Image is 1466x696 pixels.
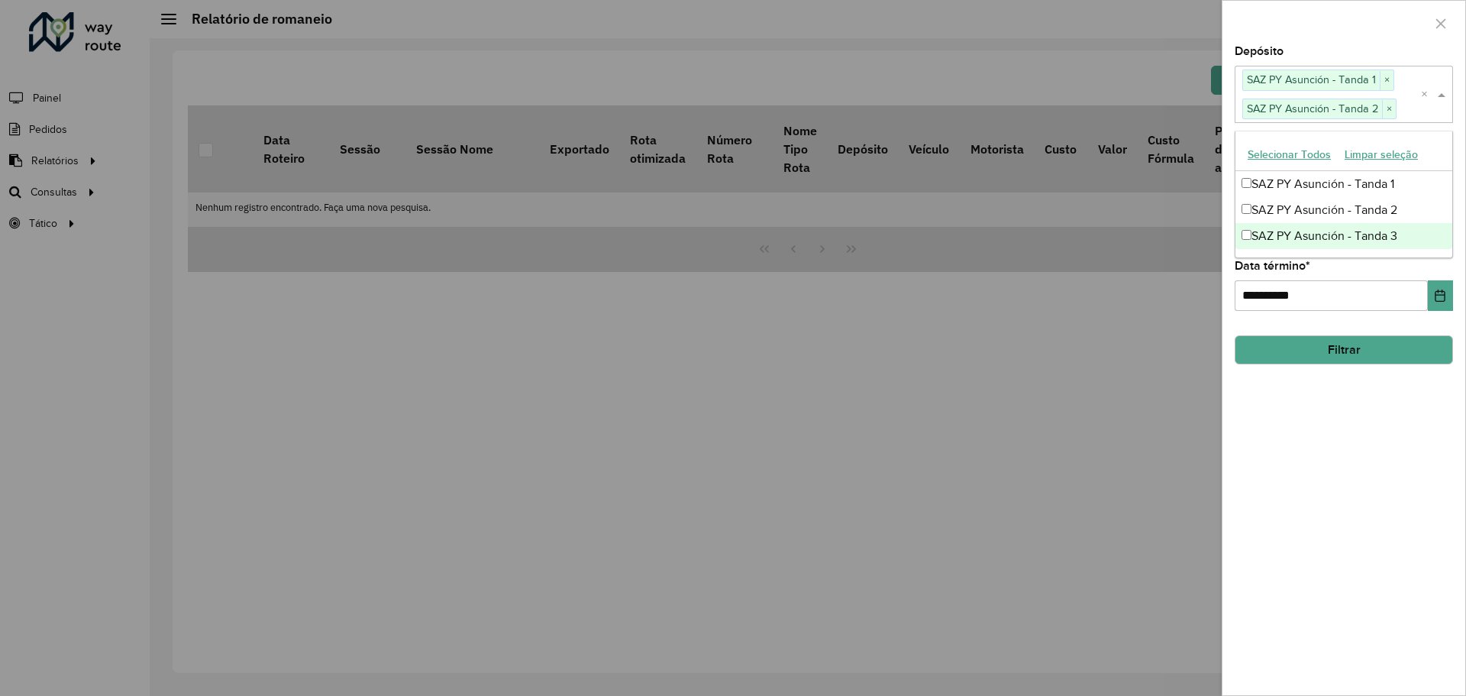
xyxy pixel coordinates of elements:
[1243,70,1380,89] span: SAZ PY Asunción - Tanda 1
[1428,280,1453,311] button: Choose Date
[1380,71,1393,89] span: ×
[1235,335,1453,364] button: Filtrar
[1243,99,1382,118] span: SAZ PY Asunción - Tanda 2
[1235,171,1452,197] div: SAZ PY Asunción - Tanda 1
[1338,143,1425,167] button: Limpar seleção
[1241,143,1338,167] button: Selecionar Todos
[1382,100,1396,118] span: ×
[1235,257,1310,275] label: Data término
[1235,42,1284,60] label: Depósito
[1235,223,1452,249] div: SAZ PY Asunción - Tanda 3
[1235,197,1452,223] div: SAZ PY Asunción - Tanda 2
[1421,86,1434,104] span: Clear all
[1235,131,1453,258] ng-dropdown-panel: Options list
